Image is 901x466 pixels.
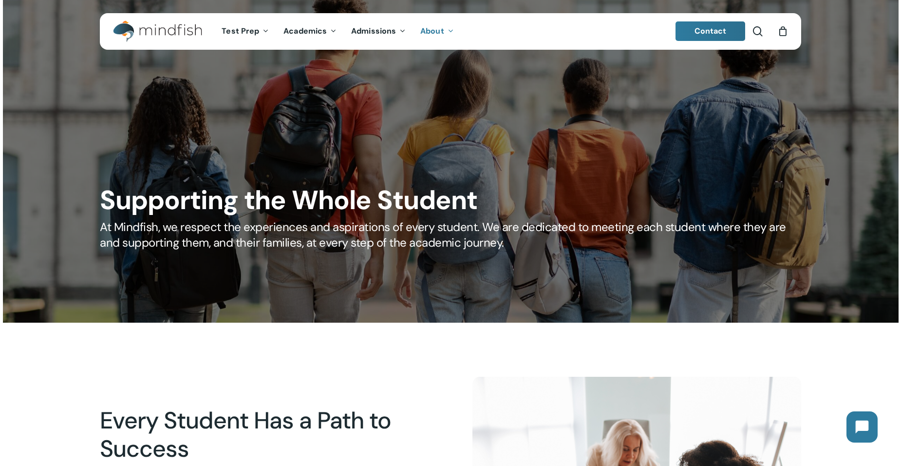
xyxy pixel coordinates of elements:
[837,402,887,452] iframe: Chatbot
[695,26,727,36] span: Contact
[777,26,788,37] a: Cart
[222,26,259,36] span: Test Prep
[676,21,746,41] a: Contact
[214,13,461,50] nav: Main Menu
[100,219,801,251] h5: At Mindfish, we respect the experiences and aspirations of every student. We are dedicated to mee...
[100,185,801,216] h1: Supporting the Whole Student
[214,27,276,36] a: Test Prep
[420,26,444,36] span: About
[100,407,404,463] h2: Every Student Has a Path to Success
[351,26,396,36] span: Admissions
[413,27,461,36] a: About
[283,26,327,36] span: Academics
[344,27,413,36] a: Admissions
[100,13,801,50] header: Main Menu
[276,27,344,36] a: Academics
